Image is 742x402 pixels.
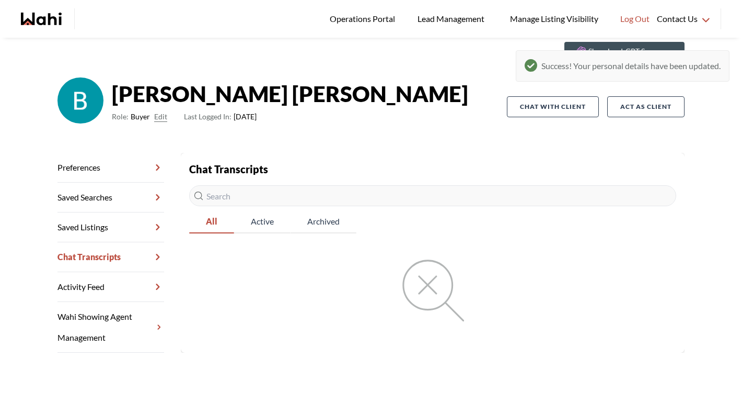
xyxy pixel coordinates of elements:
[184,112,231,121] span: Last Logged In:
[507,96,599,117] button: Chat with client
[291,210,356,232] span: Archived
[418,12,488,26] span: Lead Management
[57,242,164,272] a: Chat Transcripts
[57,302,164,353] a: Wahi Showing Agent Management
[57,153,164,183] a: Preferences
[541,59,721,73] span: Success! Your personal details have been updated.
[507,12,601,26] span: Manage Listing Visibility
[189,185,676,206] input: Search
[131,110,150,123] span: Buyer
[57,183,164,213] a: Saved Searches
[57,213,164,242] a: Saved Listings
[112,110,129,123] span: Role:
[21,13,62,25] a: Wahi homepage
[189,210,234,233] button: All
[184,110,257,123] span: [DATE]
[189,163,268,175] strong: Chat Transcripts
[234,210,291,233] button: Active
[525,59,537,72] svg: Sucess Icon
[57,272,164,302] a: Activity Feed
[620,12,650,26] span: Log Out
[291,210,356,233] button: Archived
[588,46,672,57] p: Show Lead-GPT Summary
[189,210,234,232] span: All
[564,42,685,61] button: Show Lead-GPT Summary
[57,77,103,124] img: ACg8ocI6Jlpx3SiLz2M2y8yvAAtWuGGT24VVbwVQCeh96I3gY9X80g=s96-c
[112,78,468,109] strong: [PERSON_NAME] [PERSON_NAME]
[154,110,167,123] button: Edit
[234,210,291,232] span: Active
[607,96,685,117] button: Act as Client
[330,12,399,26] span: Operations Portal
